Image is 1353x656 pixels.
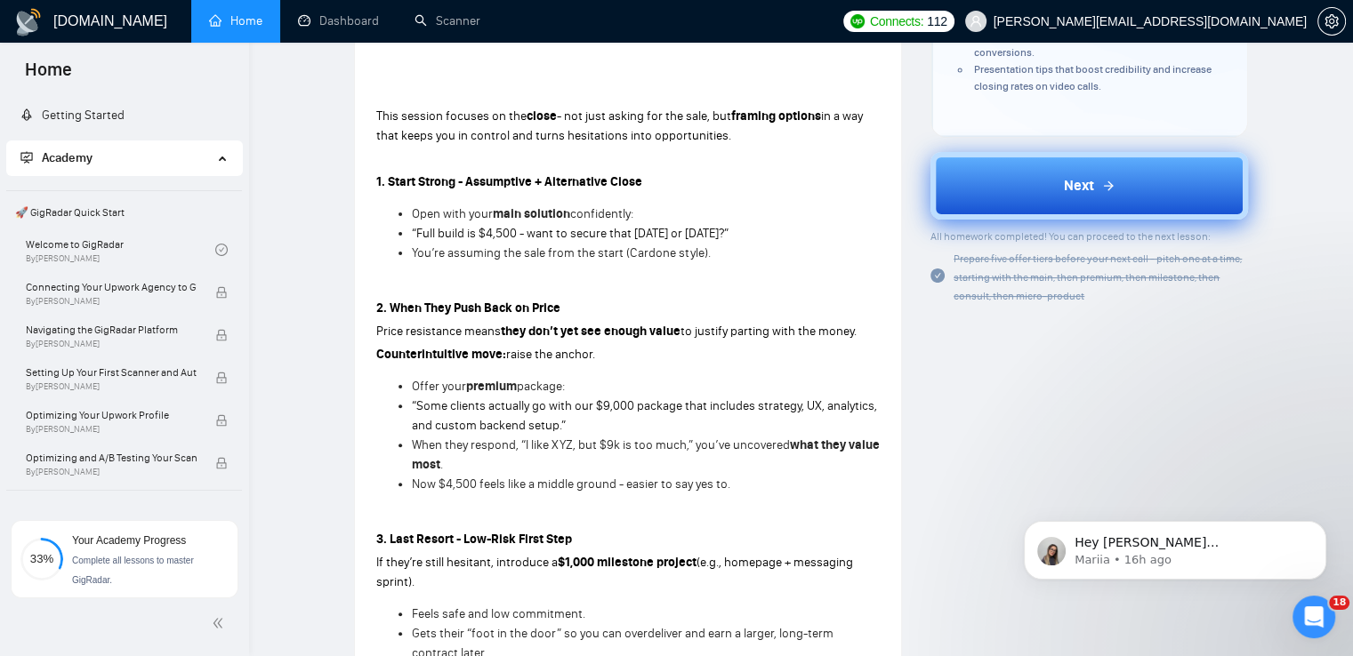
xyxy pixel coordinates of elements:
[376,300,560,316] strong: 2. When They Push Back on Price
[997,484,1353,608] iframe: Intercom notifications message
[212,614,230,632] span: double-left
[440,457,443,472] span: .
[26,230,215,269] a: Welcome to GigRadarBy[PERSON_NAME]
[506,347,595,362] span: raise the anchor.
[558,555,697,570] strong: $1,000 milestone project
[731,108,821,124] strong: framing options
[501,324,681,339] strong: they don’t yet see enough value
[26,296,197,307] span: By [PERSON_NAME]
[974,12,1183,59] span: Why multiple offer tiers (premium, standard, milestone, consult, micro-product) maximize conversi...
[215,372,228,384] span: lock
[557,108,731,124] span: - not just asking for the sale, but
[1318,14,1345,28] span: setting
[63,146,101,164] div: Mariia
[850,14,865,28] img: upwork-logo.png
[376,324,501,339] span: Price resistance means
[105,212,155,230] div: • [DATE]
[20,62,56,98] img: Profile image for Mariia
[26,381,197,392] span: By [PERSON_NAME]
[412,437,790,452] span: When they respond, “I like XYZ, but $9k is too much,” you’ve uncovered
[143,537,212,549] span: Messages
[20,108,125,123] a: rocketGetting Started
[63,80,101,99] div: Mariia
[412,226,729,241] span: “Full build is $4,500 - want to secure that [DATE] or [DATE]?”
[26,449,197,467] span: Optimizing and A/B Testing Your Scanner for Better Results
[412,379,466,394] span: Offer your
[215,244,228,256] span: check-circle
[282,537,310,549] span: Help
[1317,14,1346,28] a: setting
[63,475,101,493] div: Mariia
[412,476,730,492] span: Now $4,500 feels like a middle ground - easier to say yes to.
[376,174,642,189] strong: 1. Start Strong - Assumptive + Alternative Close
[412,206,493,221] span: Open with your
[376,108,527,124] span: This session focuses on the
[42,150,93,165] span: Academy
[26,278,197,296] span: Connecting Your Upwork Agency to GigRadar
[1317,7,1346,36] button: setting
[20,391,56,427] img: Profile image for Mariia
[681,324,857,339] span: to justify parting with the money.
[312,7,344,39] div: Close
[376,532,572,547] strong: 3. Last Resort - Low-Risk First Step
[26,406,197,424] span: Optimizing Your Upwork Profile
[238,492,356,564] button: Help
[20,194,56,229] img: Profile image for Mariia
[8,195,240,230] span: 🚀 GigRadar Quick Start
[105,80,163,99] div: • 16h ago
[20,128,56,164] img: Profile image for Mariia
[26,424,197,435] span: By [PERSON_NAME]
[63,212,101,230] div: Mariia
[20,260,56,295] img: Profile image for Mariia
[974,63,1212,92] span: Presentation tips that boost credibility and increase closing rates on video calls.
[215,457,228,469] span: lock
[20,325,56,361] img: Profile image for Mariia
[954,252,1242,302] span: Prepare five offer tiers before your next call - pitch one at a time, starting with the main, the...
[493,206,570,221] strong: main solution
[26,321,197,339] span: Navigating the GigRadar Platform
[105,146,155,164] div: • [DATE]
[527,108,557,124] strong: close
[412,398,877,433] span: “Some clients actually go with our $9,000 package that includes strategy, UX, analytics, and cust...
[20,457,56,492] img: Profile image for Mariia
[26,339,197,349] span: By [PERSON_NAME]
[105,343,155,362] div: • [DATE]
[72,534,186,547] span: Your Academy Progress
[41,537,77,549] span: Home
[1293,596,1335,638] iframe: Intercom live chat
[517,379,565,394] span: package:
[215,414,228,427] span: lock
[105,475,155,493] div: • [DATE]
[927,12,946,31] span: 112
[215,286,228,299] span: lock
[132,8,228,38] h1: Messages
[570,206,633,221] span: confidently:
[8,494,240,530] span: 👑 Agency Success with GigRadar
[20,553,63,564] span: 33%
[63,277,101,296] div: Mariia
[215,329,228,341] span: lock
[6,98,242,133] li: Getting Started
[82,406,274,442] button: Send us a message
[970,15,982,28] span: user
[930,268,945,283] span: check-circle
[930,230,1211,243] span: All homework completed! You can proceed to the next lesson:
[870,12,923,31] span: Connects:
[1064,175,1094,196] span: Next
[298,13,379,28] a: dashboardDashboard
[72,556,194,585] span: Complete all lessons to master GigRadar.
[118,492,237,564] button: Messages
[1329,596,1349,610] span: 18
[930,152,1248,220] button: Next
[63,409,101,428] div: Mariia
[466,379,517,394] strong: premium
[63,343,101,362] div: Mariia
[20,150,93,165] span: Academy
[376,347,506,362] strong: Counterintuitive move:
[105,277,155,296] div: • [DATE]
[11,57,86,94] span: Home
[412,245,711,260] span: You’re assuming the sale from the start (Cardone style).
